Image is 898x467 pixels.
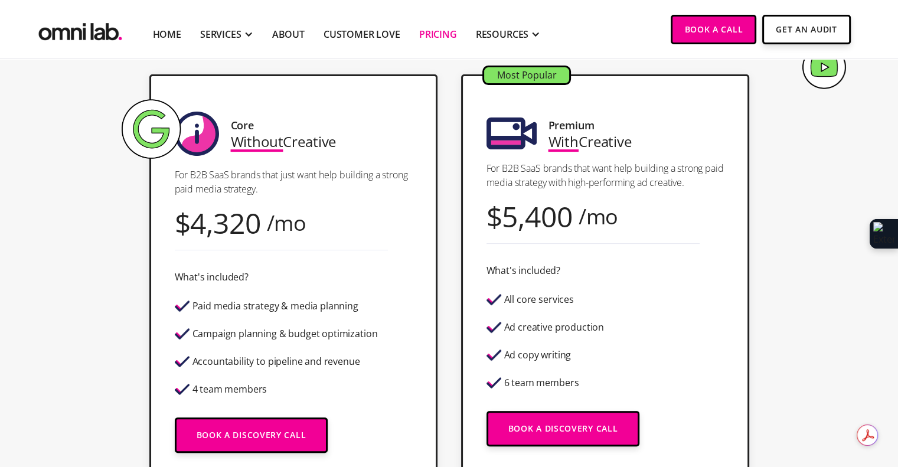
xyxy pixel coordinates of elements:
[192,329,378,339] div: Campaign planning & budget optimization
[200,27,241,41] div: SERVICES
[486,411,640,446] a: Book a Discovery Call
[231,132,283,151] span: Without
[548,117,595,133] div: Premium
[153,27,181,41] a: Home
[175,269,249,285] div: What's included?
[190,215,260,231] div: 4,320
[504,322,604,332] div: Ad creative production
[686,331,898,467] iframe: Chat Widget
[873,222,894,246] img: Extension Icon
[36,15,125,44] img: Omni Lab: B2B SaaS Demand Generation Agency
[671,15,756,44] a: Book a Call
[484,67,569,83] div: Most Popular
[486,263,560,279] div: What's included?
[548,132,579,151] span: With
[762,15,850,44] a: Get An Audit
[192,357,360,367] div: Accountability to pipeline and revenue
[486,208,502,224] div: $
[476,27,529,41] div: RESOURCES
[231,117,254,133] div: Core
[192,384,267,394] div: 4 team members
[579,208,619,224] div: /mo
[486,161,724,190] p: For B2B SaaS brands that want help building a strong paid media strategy with high-performing ad ...
[175,417,328,453] a: Book a Discovery Call
[175,168,412,196] p: For B2B SaaS brands that just want help building a strong paid media strategy.
[272,27,305,41] a: About
[192,301,358,311] div: Paid media strategy & media planning
[548,133,632,149] div: Creative
[504,350,572,360] div: Ad copy writing
[324,27,400,41] a: Customer Love
[231,133,337,149] div: Creative
[504,378,579,388] div: 6 team members
[502,208,572,224] div: 5,400
[504,295,574,305] div: All core services
[175,215,191,231] div: $
[267,215,307,231] div: /mo
[36,15,125,44] a: home
[419,27,457,41] a: Pricing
